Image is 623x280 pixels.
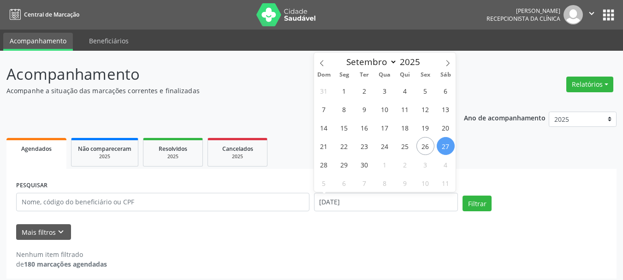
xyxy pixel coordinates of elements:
[315,100,333,118] span: Setembro 7, 2025
[334,72,354,78] span: Seg
[24,260,107,268] strong: 180 marcações agendadas
[396,174,414,192] span: Outubro 9, 2025
[356,155,374,173] span: Setembro 30, 2025
[416,100,434,118] span: Setembro 12, 2025
[566,77,613,92] button: Relatórios
[396,100,414,118] span: Setembro 11, 2025
[437,100,455,118] span: Setembro 13, 2025
[16,179,47,193] label: PESQUISAR
[21,145,52,153] span: Agendados
[396,82,414,100] span: Setembro 4, 2025
[335,137,353,155] span: Setembro 22, 2025
[16,259,107,269] div: de
[487,7,560,15] div: [PERSON_NAME]
[437,155,455,173] span: Outubro 4, 2025
[376,82,394,100] span: Setembro 3, 2025
[463,196,492,211] button: Filtrar
[396,155,414,173] span: Outubro 2, 2025
[356,119,374,137] span: Setembro 16, 2025
[315,137,333,155] span: Setembro 21, 2025
[564,5,583,24] img: img
[314,72,334,78] span: Dom
[214,153,261,160] div: 2025
[437,82,455,100] span: Setembro 6, 2025
[487,15,560,23] span: Recepcionista da clínica
[397,56,427,68] input: Year
[356,82,374,100] span: Setembro 2, 2025
[315,174,333,192] span: Outubro 5, 2025
[159,145,187,153] span: Resolvidos
[416,174,434,192] span: Outubro 10, 2025
[342,55,398,68] select: Month
[56,227,66,237] i: keyboard_arrow_down
[3,33,73,51] a: Acompanhamento
[437,137,455,155] span: Setembro 27, 2025
[415,72,435,78] span: Sex
[335,155,353,173] span: Setembro 29, 2025
[24,11,79,18] span: Central de Marcação
[354,72,374,78] span: Ter
[335,119,353,137] span: Setembro 15, 2025
[16,224,71,240] button: Mais filtroskeyboard_arrow_down
[376,155,394,173] span: Outubro 1, 2025
[396,137,414,155] span: Setembro 25, 2025
[396,119,414,137] span: Setembro 18, 2025
[315,119,333,137] span: Setembro 14, 2025
[416,82,434,100] span: Setembro 5, 2025
[78,153,131,160] div: 2025
[315,82,333,100] span: Agosto 31, 2025
[335,100,353,118] span: Setembro 8, 2025
[356,137,374,155] span: Setembro 23, 2025
[222,145,253,153] span: Cancelados
[6,7,79,22] a: Central de Marcação
[376,137,394,155] span: Setembro 24, 2025
[315,155,333,173] span: Setembro 28, 2025
[78,145,131,153] span: Não compareceram
[356,100,374,118] span: Setembro 9, 2025
[335,82,353,100] span: Setembro 1, 2025
[583,5,600,24] button: 
[314,193,458,211] input: Selecione um intervalo
[374,72,395,78] span: Qua
[600,7,617,23] button: apps
[376,174,394,192] span: Outubro 8, 2025
[376,119,394,137] span: Setembro 17, 2025
[437,119,455,137] span: Setembro 20, 2025
[356,174,374,192] span: Outubro 7, 2025
[437,174,455,192] span: Outubro 11, 2025
[416,119,434,137] span: Setembro 19, 2025
[16,193,309,211] input: Nome, código do beneficiário ou CPF
[395,72,415,78] span: Qui
[464,112,546,123] p: Ano de acompanhamento
[435,72,456,78] span: Sáb
[416,137,434,155] span: Setembro 26, 2025
[376,100,394,118] span: Setembro 10, 2025
[587,8,597,18] i: 
[335,174,353,192] span: Outubro 6, 2025
[150,153,196,160] div: 2025
[16,250,107,259] div: Nenhum item filtrado
[6,63,433,86] p: Acompanhamento
[6,86,433,95] p: Acompanhe a situação das marcações correntes e finalizadas
[83,33,135,49] a: Beneficiários
[416,155,434,173] span: Outubro 3, 2025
